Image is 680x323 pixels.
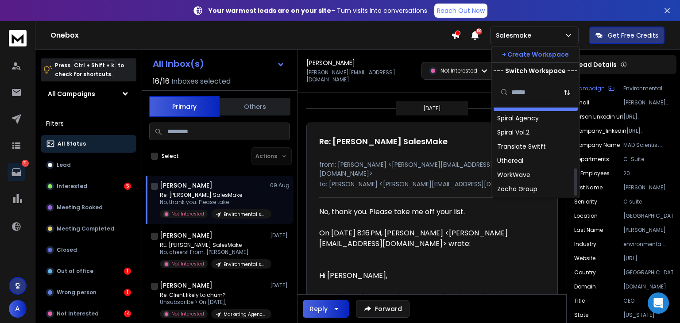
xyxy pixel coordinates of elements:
[57,225,114,232] p: Meeting Completed
[497,156,523,165] div: Uthereal
[270,232,290,239] p: [DATE]
[55,61,124,79] p: Press to check for shortcuts.
[623,170,673,177] p: 20
[574,212,598,219] p: location
[623,311,673,319] p: [US_STATE]
[319,270,538,281] div: Hi [PERSON_NAME],
[623,227,673,234] p: [PERSON_NAME]
[124,183,131,190] div: 5
[497,114,539,123] div: Spiral Agency
[224,261,266,268] p: Environmental services / 11-20 / [GEOGRAPHIC_DATA]
[434,4,487,18] a: Reach Out Now
[41,284,136,301] button: Wrong person1
[476,28,482,35] span: 50
[493,66,578,75] p: --- Switch Workspace ---
[310,304,328,313] div: Reply
[576,60,617,69] p: Lead Details
[319,180,545,188] p: to: [PERSON_NAME] <[PERSON_NAME][EMAIL_ADDRESS][DOMAIN_NAME]>
[623,156,673,163] p: C-Suite
[153,59,204,68] h1: All Inbox(s)
[9,30,27,46] img: logo
[160,192,266,199] p: Re: [PERSON_NAME] SalesMake
[57,289,97,296] p: Wrong person
[623,212,673,219] p: [GEOGRAPHIC_DATA]
[319,207,538,217] div: No, thank you. Please take me off your list.
[160,299,266,306] p: Unsubscribe > On [DATE],
[623,269,673,276] p: [GEOGRAPHIC_DATA]
[574,241,596,248] p: industry
[22,160,29,167] p: 21
[306,69,416,83] p: [PERSON_NAME][EMAIL_ADDRESS][DOMAIN_NAME]
[574,113,623,120] p: Person Linkedin Url
[41,156,136,174] button: Lead
[58,140,86,147] p: All Status
[497,128,529,137] div: Spiral Vol.2
[73,60,116,70] span: Ctrl + Shift + k
[502,50,569,59] p: + Create Workspace
[623,255,673,262] p: [URL][DOMAIN_NAME]
[574,227,603,234] p: Last Name
[623,297,673,304] p: CEO
[589,27,665,44] button: Get Free Credits
[41,220,136,238] button: Meeting Completed
[497,142,546,151] div: Translate Switft
[41,305,136,323] button: Not Interested14
[356,300,410,318] button: Forward
[626,127,673,135] p: [URL][DOMAIN_NAME]
[608,31,658,40] p: Get Free Credits
[319,160,545,178] p: from: [PERSON_NAME] <[PERSON_NAME][EMAIL_ADDRESS][DOMAIN_NAME]>
[440,67,477,74] p: Not Interested
[574,170,610,177] p: # Employees
[224,211,266,218] p: Environmental services / 11-20 / [GEOGRAPHIC_DATA]
[41,262,136,280] button: Out of office1
[574,255,595,262] p: website
[57,204,103,211] p: Meeting Booked
[319,135,448,148] h1: Re: [PERSON_NAME] SalesMake
[220,97,290,116] button: Others
[574,283,596,290] p: domain
[8,163,25,181] a: 21
[496,31,535,40] p: Salesmake
[41,177,136,195] button: Interested5
[160,281,212,290] h1: [PERSON_NAME]
[623,85,673,92] p: Environmental services / 11-20 / [GEOGRAPHIC_DATA]
[497,170,530,179] div: WorkWave
[50,30,451,41] h1: Onebox
[9,300,27,318] button: A
[423,105,441,112] p: [DATE]
[41,85,136,103] button: All Campaigns
[623,283,673,290] p: [DOMAIN_NAME]
[171,211,204,217] p: Not Interested
[270,182,290,189] p: 09 Aug
[270,282,290,289] p: [DATE]
[623,241,673,248] p: environmental services
[57,268,93,275] p: Out of office
[124,268,131,275] div: 1
[623,113,673,120] p: [URL][DOMAIN_NAME]
[153,76,170,87] span: 16 / 16
[124,310,131,317] div: 14
[160,249,266,256] p: No, cheers! From: [PERSON_NAME]
[623,142,673,149] p: MAD Scientist Associates
[574,85,605,92] p: Campaign
[41,241,136,259] button: Closed
[209,6,427,15] p: – Turn visits into conversations
[160,242,266,249] p: RE: [PERSON_NAME] SalesMake
[574,127,626,135] p: company_linkedin
[574,156,609,163] p: Departments
[497,185,537,193] div: Zocha Group
[162,153,179,160] label: Select
[209,6,331,15] strong: Your warmest leads are on your site
[303,300,349,318] button: Reply
[41,117,136,130] h3: Filters
[224,311,266,318] p: Marketing Agency Owners
[41,135,136,153] button: All Status
[648,292,669,314] div: Open Intercom Messenger
[171,261,204,267] p: Not Interested
[574,297,585,304] p: title
[146,55,292,73] button: All Inbox(s)
[574,142,620,149] p: Company Name
[57,161,71,169] p: Lead
[574,198,597,205] p: Seniority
